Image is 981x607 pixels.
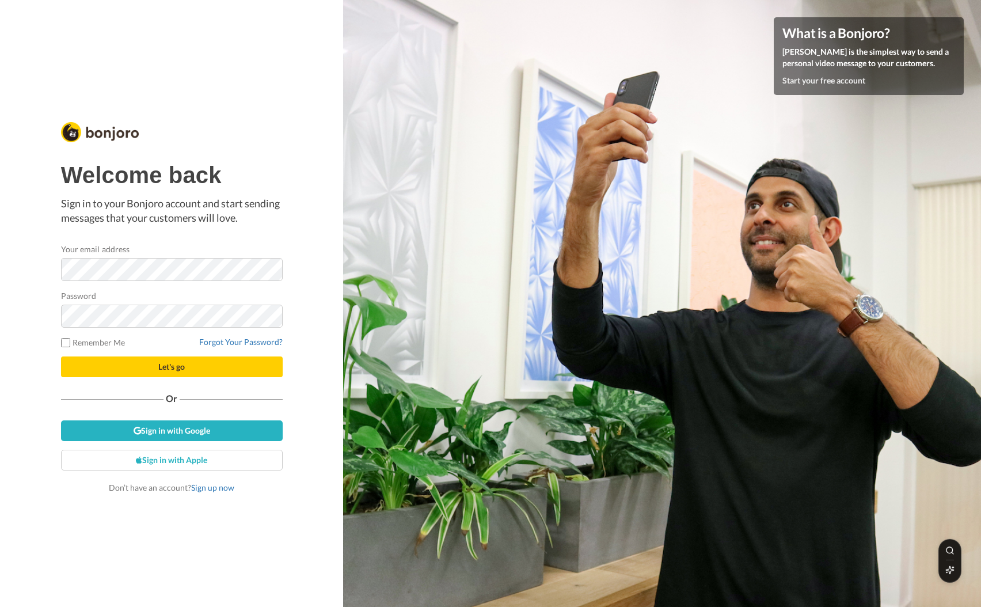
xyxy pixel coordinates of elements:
span: Let's go [158,362,185,371]
a: Sign in with Google [61,420,283,441]
h4: What is a Bonjoro? [782,26,955,40]
button: Let's go [61,356,283,377]
p: Sign in to your Bonjoro account and start sending messages that your customers will love. [61,196,283,226]
label: Remember Me [61,336,126,348]
h1: Welcome back [61,162,283,188]
input: Remember Me [61,338,70,347]
span: Don’t have an account? [109,483,234,492]
p: [PERSON_NAME] is the simplest way to send a personal video message to your customers. [782,46,955,69]
a: Start your free account [782,75,865,85]
label: Your email address [61,243,130,255]
span: Or [163,394,180,403]
label: Password [61,290,97,302]
a: Sign in with Apple [61,450,283,471]
a: Sign up now [191,483,234,492]
a: Forgot Your Password? [199,337,283,347]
